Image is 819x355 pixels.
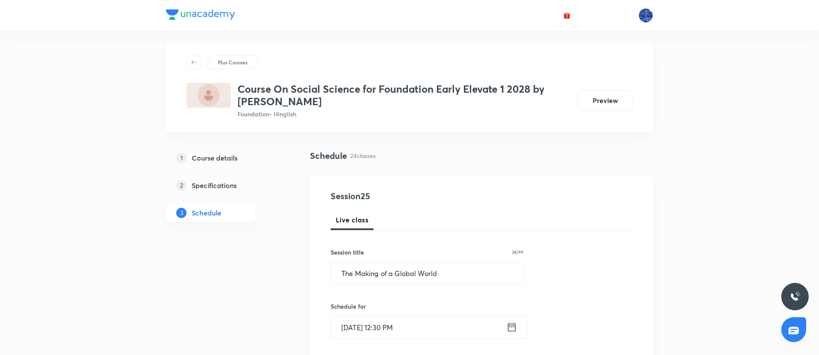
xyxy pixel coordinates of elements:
[310,149,347,162] h4: Schedule
[336,215,368,225] span: Live class
[238,109,571,118] p: Foundation • Hinglish
[512,250,524,254] p: 28/99
[238,83,571,108] h3: Course On Social Science for Foundation Early Elevate 1 2028 by [PERSON_NAME]
[331,190,487,203] h4: Session 25
[563,12,571,19] img: avatar
[560,9,574,22] button: avatar
[166,9,235,22] a: Company Logo
[187,83,231,108] img: A18976CE-4727-4125-A8A7-86FDD8CDFD64_plus.png
[331,262,523,284] input: A great title is short, clear and descriptive
[166,9,235,20] img: Company Logo
[166,177,283,194] a: 2Specifications
[578,90,632,111] button: Preview
[790,291,800,302] img: ttu
[331,248,364,257] h6: Session title
[176,153,187,163] p: 1
[176,208,187,218] p: 3
[176,180,187,191] p: 2
[638,8,653,23] img: Mahesh Bhat
[218,58,247,66] p: Plus Courses
[350,151,376,160] p: 24 classes
[192,180,237,191] h5: Specifications
[166,149,283,167] a: 1Course details
[192,153,238,163] h5: Course details
[192,208,221,218] h5: Schedule
[331,302,524,311] h6: Schedule for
